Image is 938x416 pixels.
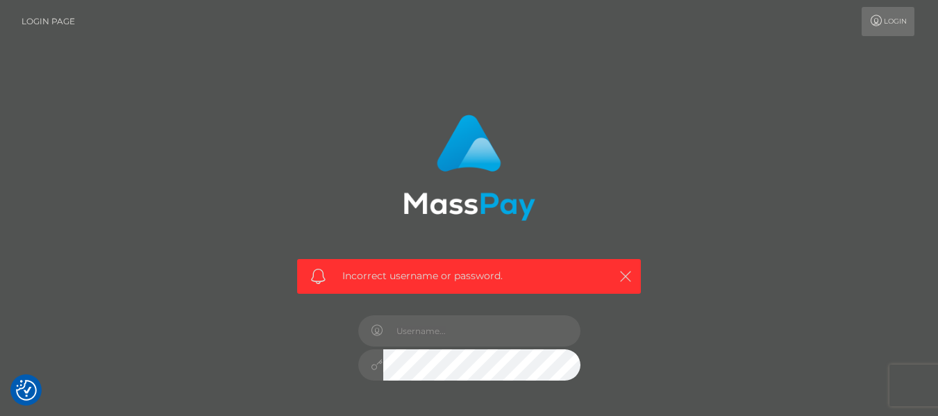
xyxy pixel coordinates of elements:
[16,380,37,401] img: Revisit consent button
[862,7,914,36] a: Login
[22,7,75,36] a: Login Page
[342,269,596,283] span: Incorrect username or password.
[403,115,535,221] img: MassPay Login
[16,380,37,401] button: Consent Preferences
[383,315,580,347] input: Username...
